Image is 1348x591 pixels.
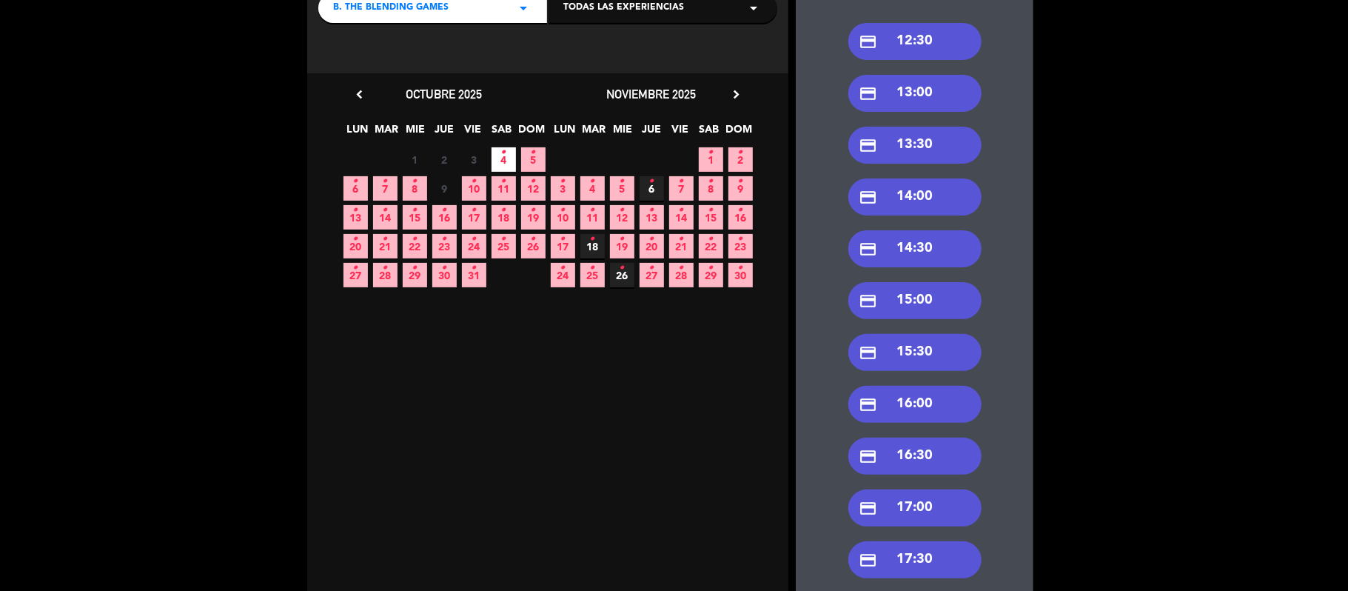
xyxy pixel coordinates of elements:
[728,176,753,201] span: 9
[412,227,418,251] i: •
[610,234,634,258] span: 19
[403,205,427,230] span: 15
[383,198,388,222] i: •
[669,263,694,287] span: 28
[669,234,694,258] span: 21
[521,176,546,201] span: 12
[620,170,625,193] i: •
[343,234,368,258] span: 20
[472,170,477,193] i: •
[848,541,982,578] div: 17:30
[590,256,595,280] i: •
[640,263,664,287] span: 27
[848,438,982,475] div: 16:30
[859,84,878,103] i: credit_card
[738,141,743,164] i: •
[699,263,723,287] span: 29
[859,240,878,258] i: credit_card
[343,263,368,287] span: 27
[738,170,743,193] i: •
[699,234,723,258] span: 22
[373,205,398,230] span: 14
[582,121,606,145] span: MAR
[620,256,625,280] i: •
[521,147,546,172] span: 5
[501,227,506,251] i: •
[352,87,367,102] i: chevron_left
[848,386,982,423] div: 16:00
[610,263,634,287] span: 26
[708,256,714,280] i: •
[551,176,575,201] span: 3
[442,256,447,280] i: •
[553,121,577,145] span: LUN
[580,263,605,287] span: 25
[501,141,506,164] i: •
[432,121,457,145] span: JUE
[738,198,743,222] i: •
[848,178,982,216] div: 14:00
[859,136,878,155] i: credit_card
[649,227,654,251] i: •
[563,1,684,16] span: Todas las experiencias
[699,147,723,172] span: 1
[580,205,605,230] span: 11
[708,227,714,251] i: •
[607,87,697,101] span: noviembre 2025
[610,176,634,201] span: 5
[640,121,664,145] span: JUE
[462,205,486,230] span: 17
[373,234,398,258] span: 21
[560,256,566,280] i: •
[343,205,368,230] span: 13
[432,234,457,258] span: 23
[472,227,477,251] i: •
[403,121,428,145] span: MIE
[412,256,418,280] i: •
[859,292,878,310] i: credit_card
[383,227,388,251] i: •
[859,344,878,362] i: credit_card
[679,256,684,280] i: •
[353,256,358,280] i: •
[708,170,714,193] i: •
[353,227,358,251] i: •
[521,234,546,258] span: 26
[472,198,477,222] i: •
[531,227,536,251] i: •
[697,121,722,145] span: SAB
[669,176,694,201] span: 7
[560,170,566,193] i: •
[551,205,575,230] span: 10
[726,121,751,145] span: DOM
[560,198,566,222] i: •
[679,170,684,193] i: •
[859,499,878,518] i: credit_card
[462,234,486,258] span: 24
[859,551,878,570] i: credit_card
[649,256,654,280] i: •
[432,147,457,172] span: 2
[531,170,536,193] i: •
[728,234,753,258] span: 23
[668,121,693,145] span: VIE
[649,198,654,222] i: •
[611,121,635,145] span: MIE
[432,205,457,230] span: 16
[492,147,516,172] span: 4
[580,234,605,258] span: 18
[333,1,449,16] span: B. The Blending Games
[728,205,753,230] span: 16
[728,263,753,287] span: 30
[462,176,486,201] span: 10
[519,121,543,145] span: DOM
[699,205,723,230] span: 15
[848,127,982,164] div: 13:30
[640,234,664,258] span: 20
[492,234,516,258] span: 25
[859,447,878,466] i: credit_card
[406,87,483,101] span: octubre 2025
[848,75,982,112] div: 13:00
[492,176,516,201] span: 11
[373,263,398,287] span: 28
